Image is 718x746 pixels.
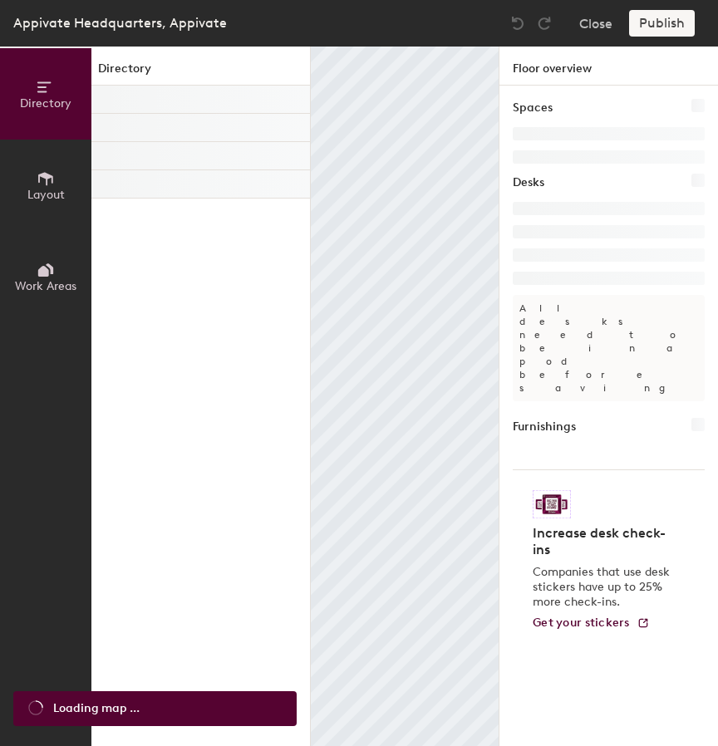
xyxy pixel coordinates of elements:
h1: Furnishings [513,418,576,436]
span: Work Areas [15,279,76,293]
span: Get your stickers [533,616,630,630]
span: Directory [20,96,71,110]
a: Get your stickers [533,616,650,631]
div: Appivate Headquarters, Appivate [13,12,227,33]
h1: Floor overview [499,47,718,86]
h4: Increase desk check-ins [533,525,675,558]
span: Loading map ... [53,699,140,718]
canvas: Map [311,47,499,746]
button: Close [579,10,612,37]
h1: Desks [513,174,544,192]
span: Layout [27,188,65,202]
h1: Spaces [513,99,553,117]
p: Companies that use desk stickers have up to 25% more check-ins. [533,565,675,610]
p: All desks need to be in a pod before saving [513,295,705,401]
img: Redo [536,15,553,32]
h1: Directory [91,60,310,86]
img: Undo [509,15,526,32]
img: Sticker logo [533,490,571,518]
